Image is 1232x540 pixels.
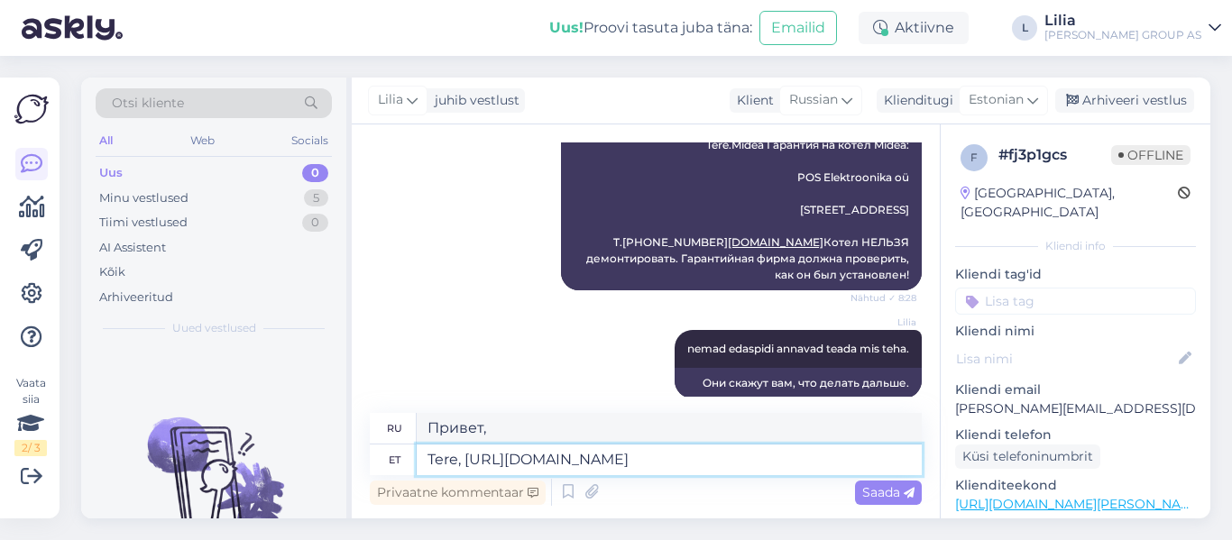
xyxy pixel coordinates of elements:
[99,164,123,182] div: Uus
[417,444,922,475] textarea: Tere, [URL][DOMAIN_NAME]
[378,90,403,110] span: Lilia
[99,214,188,232] div: Tiimi vestlused
[14,375,47,456] div: Vaata siia
[955,322,1196,341] p: Kliendi nimi
[14,440,47,456] div: 2 / 3
[859,12,969,44] div: Aktiivne
[687,342,909,355] span: nemad edaspidi annavad teada mis teha.
[302,214,328,232] div: 0
[99,288,173,307] div: Arhiveeritud
[970,151,978,164] span: f
[998,144,1111,166] div: # fj3p1gcs
[955,288,1196,315] input: Lisa tag
[969,90,1024,110] span: Estonian
[961,184,1178,222] div: [GEOGRAPHIC_DATA], [GEOGRAPHIC_DATA]
[1055,88,1194,113] div: Arhiveeri vestlus
[99,189,188,207] div: Minu vestlused
[862,484,915,500] span: Saada
[956,349,1175,369] input: Lisa nimi
[955,399,1196,418] p: [PERSON_NAME][EMAIL_ADDRESS][DOMAIN_NAME]
[304,189,328,207] div: 5
[789,90,838,110] span: Russian
[389,444,400,475] div: et
[549,17,752,39] div: Proovi tasuta juba täna:
[561,130,922,290] div: Tere.Midea Гарантия на котел Midea: POS Elektroonika oü [STREET_ADDRESS] T.[PHONE_NUMBER] Котел Н...
[112,94,184,113] span: Otsi kliente
[187,129,218,152] div: Web
[96,129,116,152] div: All
[1111,145,1191,165] span: Offline
[1044,28,1201,42] div: [PERSON_NAME] GROUP AS
[955,426,1196,444] p: Kliendi telefon
[1044,14,1221,42] a: Lilia[PERSON_NAME] GROUP AS
[728,235,823,249] a: [DOMAIN_NAME]
[955,380,1196,399] p: Kliendi email
[417,413,922,444] textarea: Привет,
[14,92,49,126] img: Askly Logo
[302,164,328,182] div: 0
[387,413,402,444] div: ru
[428,91,519,110] div: juhib vestlust
[955,444,1100,469] div: Küsi telefoninumbrit
[288,129,332,152] div: Socials
[549,19,584,36] b: Uus!
[99,239,166,257] div: AI Assistent
[877,91,953,110] div: Klienditugi
[955,238,1196,254] div: Kliendi info
[1044,14,1201,28] div: Lilia
[172,320,256,336] span: Uued vestlused
[849,316,916,329] span: Lilia
[955,496,1204,512] a: [URL][DOMAIN_NAME][PERSON_NAME]
[849,291,916,305] span: Nähtud ✓ 8:28
[955,476,1196,495] p: Klienditeekond
[730,91,774,110] div: Klient
[675,368,922,398] div: Они скажут вам, что делать дальше.
[1012,15,1037,41] div: L
[955,265,1196,284] p: Kliendi tag'id
[99,263,125,281] div: Kõik
[370,481,546,505] div: Privaatne kommentaar
[759,11,837,45] button: Emailid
